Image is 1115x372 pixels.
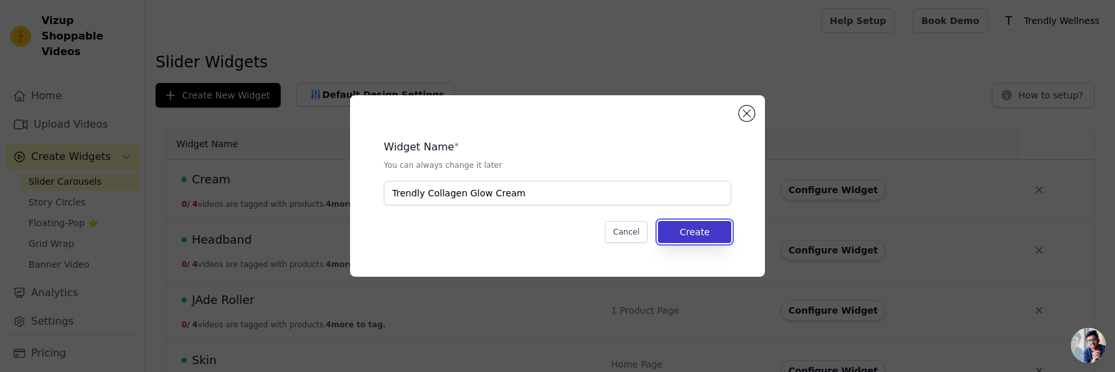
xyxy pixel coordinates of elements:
div: Open chat [1071,328,1106,363]
button: Create [658,221,731,243]
button: Cancel [605,221,648,243]
p: You can always change it later [384,160,731,170]
legend: Widget Name [384,139,454,155]
button: Close modal [739,106,755,121]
